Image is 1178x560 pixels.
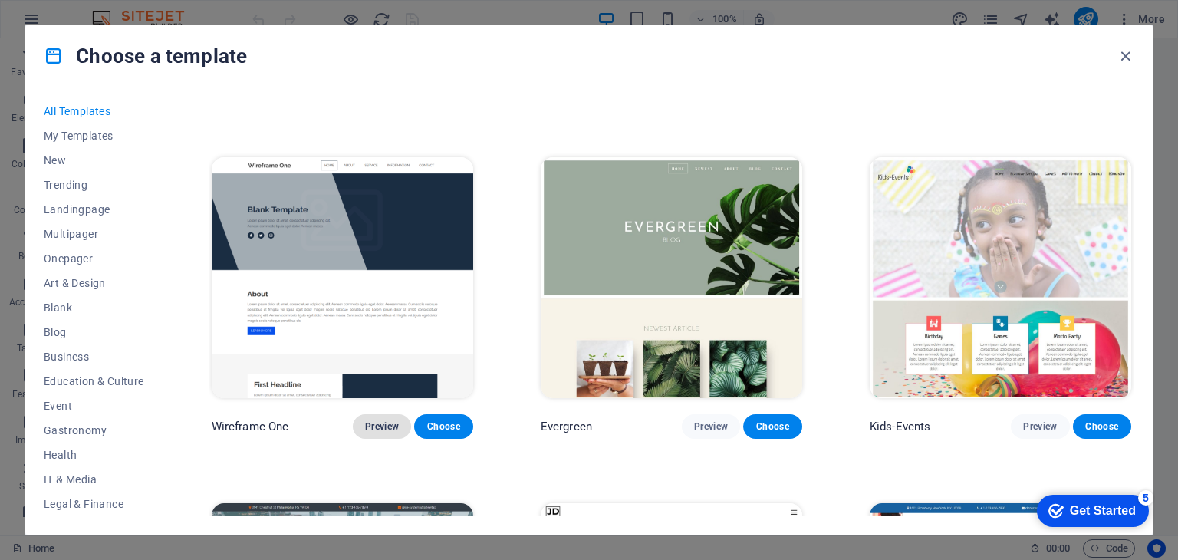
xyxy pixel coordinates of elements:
span: All Templates [44,105,144,117]
span: Add elements [291,329,367,351]
span: Event [44,400,144,412]
button: My Templates [44,124,144,148]
span: Multipager [44,228,144,240]
button: Choose [743,414,801,439]
button: Choose [414,414,472,439]
p: Evergreen [541,419,592,434]
button: Blank [44,295,144,320]
p: Kids-Events [870,419,931,434]
span: Landingpage [44,203,144,216]
span: Health [44,449,144,461]
img: Wireframe One [212,157,473,398]
span: Preview [694,420,728,433]
img: Evergreen [541,157,802,398]
span: Business [44,351,144,363]
button: IT & Media [44,467,144,492]
button: Preview [1011,414,1069,439]
img: Kids-Events [870,157,1131,398]
p: Wireframe One [212,419,289,434]
span: Preview [365,420,399,433]
button: Education & Culture [44,369,144,394]
button: Preview [682,414,740,439]
span: Preview [1023,420,1057,433]
span: Onepager [44,252,144,265]
button: New [44,148,144,173]
span: Blog [44,326,144,338]
span: Blank [44,301,144,314]
div: Get Started 5 items remaining, 0% complete [12,8,124,40]
div: Get Started [45,17,111,31]
button: Legal & Finance [44,492,144,516]
button: Landingpage [44,197,144,222]
span: Art & Design [44,277,144,289]
span: Legal & Finance [44,498,144,510]
button: Gastronomy [44,418,144,443]
h4: Choose a template [44,44,247,68]
button: All Templates [44,99,144,124]
button: Onepager [44,246,144,271]
button: Trending [44,173,144,197]
span: My Templates [44,130,144,142]
span: Choose [1085,420,1119,433]
span: Gastronomy [44,424,144,436]
span: Choose [426,420,460,433]
button: Art & Design [44,271,144,295]
button: Preview [353,414,411,439]
span: Choose [755,420,789,433]
button: Health [44,443,144,467]
div: 5 [114,3,129,18]
span: Trending [44,179,144,191]
button: Event [44,394,144,418]
span: Paste clipboard [373,329,458,351]
button: Blog [44,320,144,344]
span: Education & Culture [44,375,144,387]
span: New [44,154,144,166]
button: Multipager [44,222,144,246]
button: Business [44,344,144,369]
div: Drop content here [12,262,736,371]
span: IT & Media [44,473,144,486]
button: Choose [1073,414,1131,439]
